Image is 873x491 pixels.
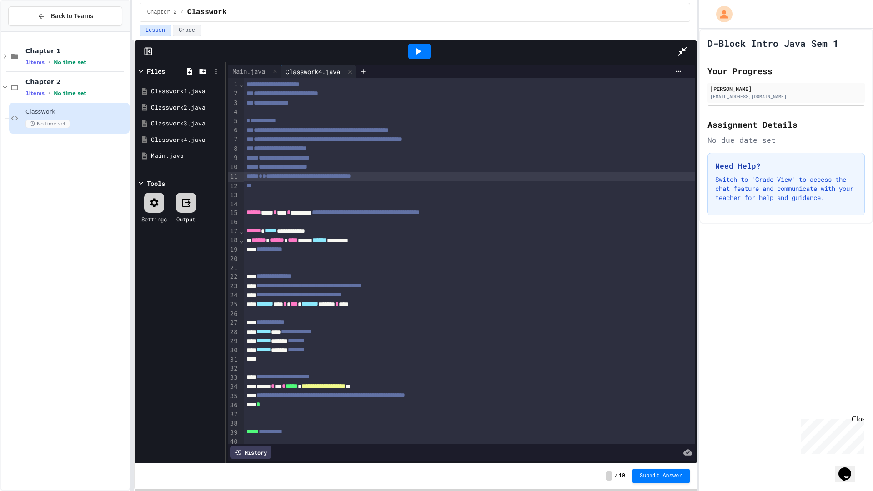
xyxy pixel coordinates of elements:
[710,93,862,100] div: [EMAIL_ADDRESS][DOMAIN_NAME]
[281,65,356,78] div: Classwork4.java
[228,108,239,117] div: 4
[228,255,239,264] div: 20
[228,89,239,98] div: 2
[228,99,239,108] div: 3
[614,472,617,480] span: /
[25,108,128,116] span: Classwork
[606,471,612,481] span: -
[707,4,735,25] div: My Account
[228,428,239,437] div: 39
[4,4,63,58] div: Chat with us now!Close
[228,163,239,172] div: 10
[228,154,239,163] div: 9
[228,337,239,346] div: 29
[707,118,865,131] h2: Assignment Details
[151,103,222,112] div: Classwork2.java
[632,469,690,483] button: Submit Answer
[228,328,239,337] div: 28
[54,90,86,96] span: No time set
[181,9,184,16] span: /
[25,60,45,65] span: 1 items
[228,117,239,126] div: 5
[173,25,201,36] button: Grade
[228,145,239,154] div: 8
[228,300,239,309] div: 25
[228,291,239,300] div: 24
[147,66,165,76] div: Files
[835,455,864,482] iframe: chat widget
[176,215,196,223] div: Output
[798,415,864,454] iframe: chat widget
[228,227,239,236] div: 17
[228,245,239,255] div: 19
[707,37,838,50] h1: D-Block Intro Java Sem 1
[228,401,239,410] div: 36
[715,160,857,171] h3: Need Help?
[48,90,50,97] span: •
[151,119,222,128] div: Classwork3.java
[228,410,239,419] div: 37
[228,272,239,281] div: 22
[619,472,625,480] span: 10
[228,191,239,200] div: 13
[228,392,239,401] div: 35
[54,60,86,65] span: No time set
[239,227,244,235] span: Fold line
[228,200,239,209] div: 14
[228,264,239,273] div: 21
[710,85,862,93] div: [PERSON_NAME]
[281,67,345,76] div: Classwork4.java
[151,135,222,145] div: Classwork4.java
[228,236,239,245] div: 18
[25,120,70,128] span: No time set
[228,182,239,191] div: 12
[228,382,239,391] div: 34
[228,126,239,135] div: 6
[25,78,128,86] span: Chapter 2
[228,282,239,291] div: 23
[8,6,122,26] button: Back to Teams
[228,65,281,78] div: Main.java
[228,373,239,382] div: 33
[228,80,239,89] div: 1
[140,25,171,36] button: Lesson
[228,318,239,327] div: 27
[228,346,239,355] div: 30
[230,446,271,459] div: History
[151,87,222,96] div: Classwork1.java
[640,472,682,480] span: Submit Answer
[239,80,244,88] span: Fold line
[228,172,239,182] div: 11
[228,437,239,446] div: 40
[25,90,45,96] span: 1 items
[25,47,128,55] span: Chapter 1
[187,7,226,18] span: Classwork
[228,356,239,365] div: 31
[228,218,239,227] div: 16
[141,215,167,223] div: Settings
[239,237,244,244] span: Fold line
[48,59,50,66] span: •
[228,66,270,76] div: Main.java
[228,310,239,319] div: 26
[707,135,865,145] div: No due date set
[228,364,239,373] div: 32
[707,65,865,77] h2: Your Progress
[228,419,239,428] div: 38
[715,175,857,202] p: Switch to "Grade View" to access the chat feature and communicate with your teacher for help and ...
[228,209,239,218] div: 15
[228,135,239,144] div: 7
[147,9,177,16] span: Chapter 2
[151,151,222,160] div: Main.java
[51,11,93,21] span: Back to Teams
[147,179,165,188] div: Tools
